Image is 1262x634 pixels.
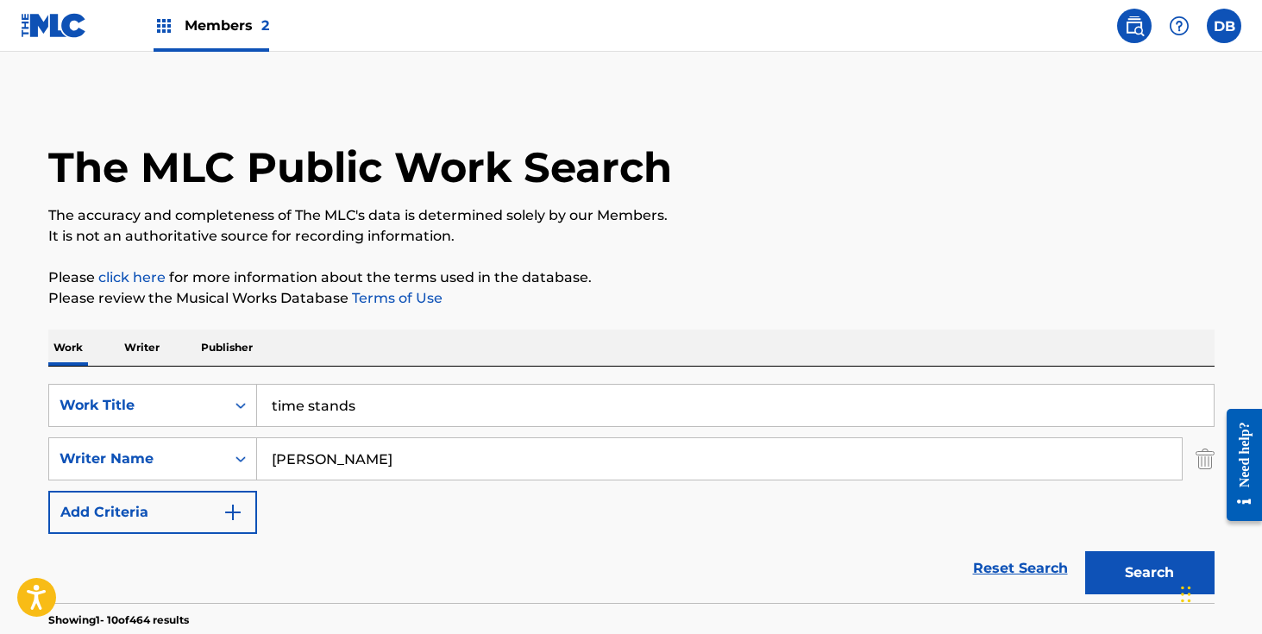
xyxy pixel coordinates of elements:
iframe: Resource Center [1214,396,1262,535]
iframe: Chat Widget [1176,551,1262,634]
img: search [1124,16,1145,36]
img: Top Rightsholders [154,16,174,36]
span: Members [185,16,269,35]
div: Drag [1181,568,1191,620]
a: Public Search [1117,9,1152,43]
p: Work [48,330,88,366]
div: Writer Name [60,449,215,469]
a: click here [98,269,166,286]
a: Terms of Use [348,290,443,306]
p: Please for more information about the terms used in the database. [48,267,1215,288]
img: 9d2ae6d4665cec9f34b9.svg [223,502,243,523]
div: User Menu [1207,9,1241,43]
button: Search [1085,551,1215,594]
button: Add Criteria [48,491,257,534]
span: 2 [261,17,269,34]
a: Reset Search [964,549,1077,587]
h1: The MLC Public Work Search [48,141,672,193]
form: Search Form [48,384,1215,603]
p: Publisher [196,330,258,366]
img: help [1169,16,1190,36]
p: Please review the Musical Works Database [48,288,1215,309]
div: Help [1162,9,1196,43]
div: Work Title [60,395,215,416]
p: Showing 1 - 10 of 464 results [48,612,189,628]
p: Writer [119,330,165,366]
img: MLC Logo [21,13,87,38]
p: It is not an authoritative source for recording information. [48,226,1215,247]
img: Delete Criterion [1196,437,1215,480]
p: The accuracy and completeness of The MLC's data is determined solely by our Members. [48,205,1215,226]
